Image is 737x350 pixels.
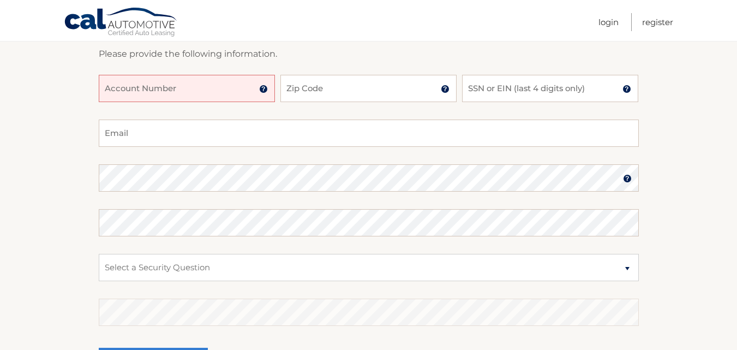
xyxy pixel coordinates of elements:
[64,7,178,39] a: Cal Automotive
[622,85,631,93] img: tooltip.svg
[99,46,639,62] p: Please provide the following information.
[99,120,639,147] input: Email
[598,13,619,31] a: Login
[259,85,268,93] img: tooltip.svg
[623,174,632,183] img: tooltip.svg
[280,75,457,102] input: Zip Code
[441,85,450,93] img: tooltip.svg
[99,75,275,102] input: Account Number
[462,75,638,102] input: SSN or EIN (last 4 digits only)
[642,13,673,31] a: Register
